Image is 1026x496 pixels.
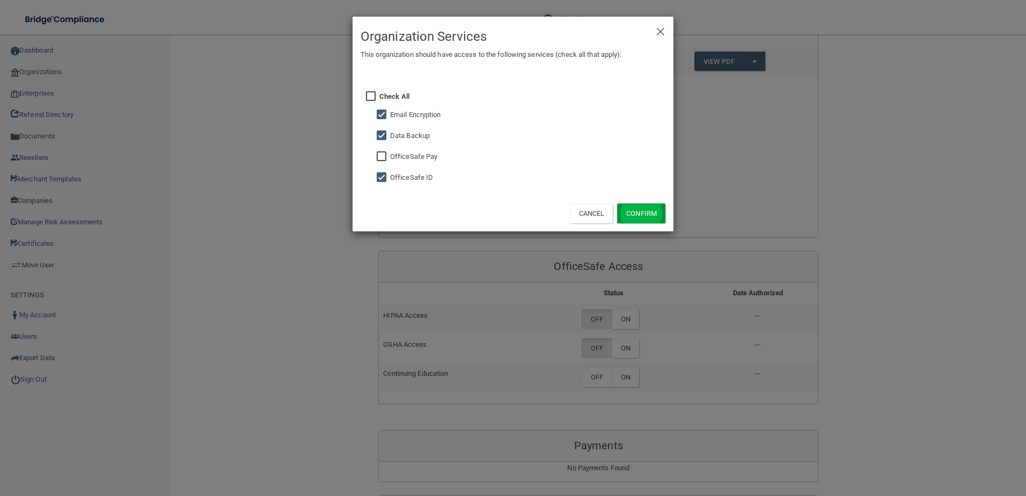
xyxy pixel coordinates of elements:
strong: Check All [379,92,409,100]
label: Data Backup [390,129,430,142]
h4: Organization Services [361,25,665,48]
button: Cancel [570,203,613,223]
label: Email Encryption [390,108,441,121]
label: OfficeSafe Pay [390,150,437,163]
p: This organization should have access to the following services (check all that apply): [361,48,665,61]
label: OfficeSafe ID [390,171,433,184]
button: Confirm [617,203,665,223]
span: × [656,19,665,41]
